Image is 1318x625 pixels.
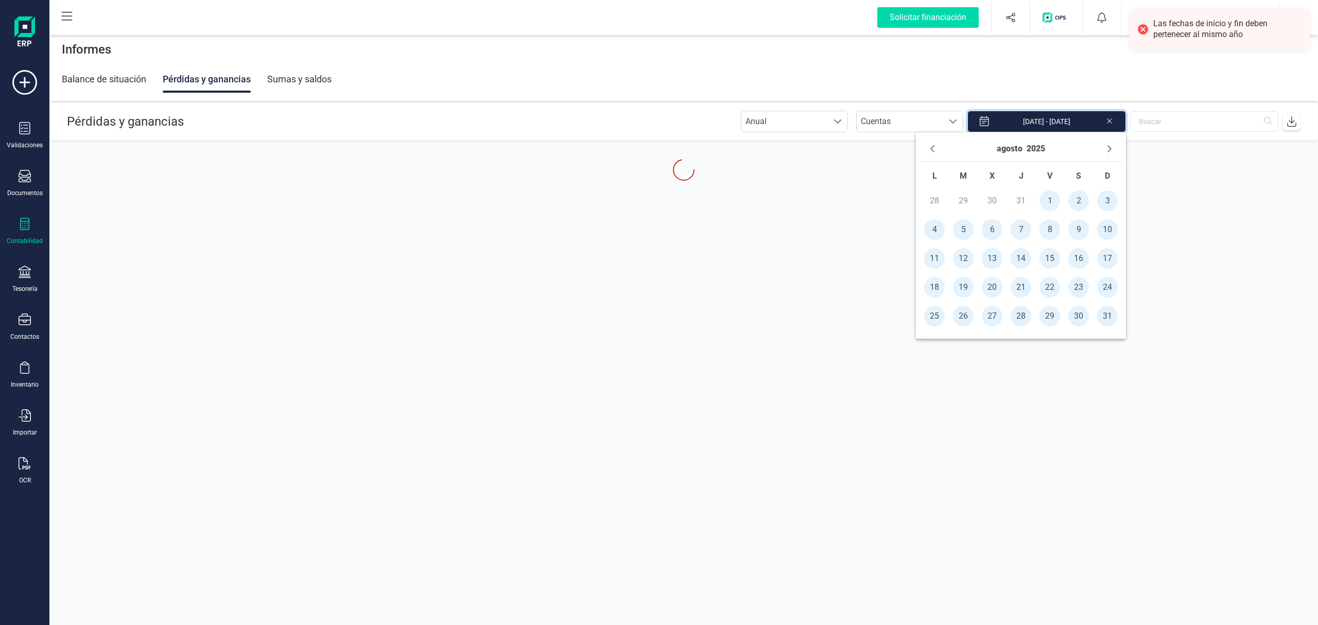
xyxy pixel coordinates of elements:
[14,16,35,49] img: Logo Finanedi
[1007,215,1035,244] td: 7
[877,7,979,28] div: Solicitar financiación
[953,219,974,240] span: 5
[1093,186,1122,215] td: 3
[67,114,184,129] span: Pérdidas y ganancias
[1093,244,1122,273] td: 17
[924,277,945,298] span: 18
[1035,186,1064,215] td: 1
[1138,6,1161,29] img: FI
[857,111,943,132] span: Cuentas
[1039,248,1060,269] span: 15
[1097,277,1118,298] span: 24
[982,306,1002,326] span: 27
[1064,215,1093,244] td: 9
[1039,306,1060,326] span: 29
[920,244,949,273] td: 11
[990,171,995,181] span: X
[1097,190,1118,211] span: 3
[1035,273,1064,302] td: 22
[1007,302,1035,331] td: 28
[1011,277,1031,298] span: 21
[741,111,828,132] span: Anual
[978,215,1007,244] td: 6
[932,171,937,181] span: L
[1007,186,1035,215] td: 31
[953,277,974,298] span: 19
[12,285,38,293] div: Tesorería
[1043,12,1070,23] img: Logo de OPS
[949,302,978,331] td: 26
[1011,248,1031,269] span: 14
[49,33,1318,66] div: Informes
[62,66,146,93] div: Balance de situación
[1011,219,1031,240] span: 7
[1035,215,1064,244] td: 8
[1039,190,1060,211] span: 1
[1130,111,1278,132] input: Buscar
[997,141,1022,157] button: Choose Month
[1097,219,1118,240] span: 10
[19,476,31,484] div: OCR
[1047,171,1052,181] span: V
[1068,219,1089,240] span: 9
[1134,1,1266,34] button: FIFINANEDI, S.L.[PERSON_NAME]
[1093,302,1122,331] td: 31
[1036,1,1076,34] button: Logo de OPS
[1035,302,1064,331] td: 29
[949,215,978,244] td: 5
[1097,248,1118,269] span: 17
[978,302,1007,331] td: 27
[920,186,949,215] td: 28
[1097,306,1118,326] span: 31
[982,248,1002,269] span: 13
[7,141,43,149] div: Validaciones
[1011,306,1031,326] span: 28
[949,186,978,215] td: 29
[865,1,991,34] button: Solicitar financiación
[978,273,1007,302] td: 20
[1064,244,1093,273] td: 16
[11,380,39,389] div: Inventario
[949,244,978,273] td: 12
[953,248,974,269] span: 12
[1076,171,1081,181] span: S
[1064,273,1093,302] td: 23
[1093,215,1122,244] td: 10
[978,186,1007,215] td: 30
[924,141,941,157] button: Previous Month
[163,66,251,93] div: Pérdidas y ganancias
[924,248,945,269] span: 11
[978,244,1007,273] td: 13
[1039,219,1060,240] span: 8
[924,219,945,240] span: 4
[920,215,949,244] td: 4
[7,237,43,245] div: Contabilidad
[1039,277,1060,298] span: 22
[1068,248,1089,269] span: 16
[949,273,978,302] td: 19
[982,219,1002,240] span: 6
[953,306,974,326] span: 26
[1035,244,1064,273] td: 15
[1093,273,1122,302] td: 24
[7,189,43,197] div: Documentos
[1068,306,1089,326] span: 30
[920,302,949,331] td: 25
[1153,19,1302,40] div: Las fechas de inicio y fin deben pertenecer al mismo año
[1101,141,1118,157] button: Next Month
[1068,190,1089,211] span: 2
[920,273,949,302] td: 18
[916,132,1126,339] div: Choose Date
[1064,302,1093,331] td: 30
[1064,186,1093,215] td: 2
[1007,273,1035,302] td: 21
[1027,141,1045,157] button: Choose Year
[1019,171,1024,181] span: J
[924,306,945,326] span: 25
[982,277,1002,298] span: 20
[960,171,967,181] span: M
[1068,277,1089,298] span: 23
[267,66,332,93] div: Sumas y saldos
[13,428,37,437] div: Importar
[1105,171,1110,181] span: D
